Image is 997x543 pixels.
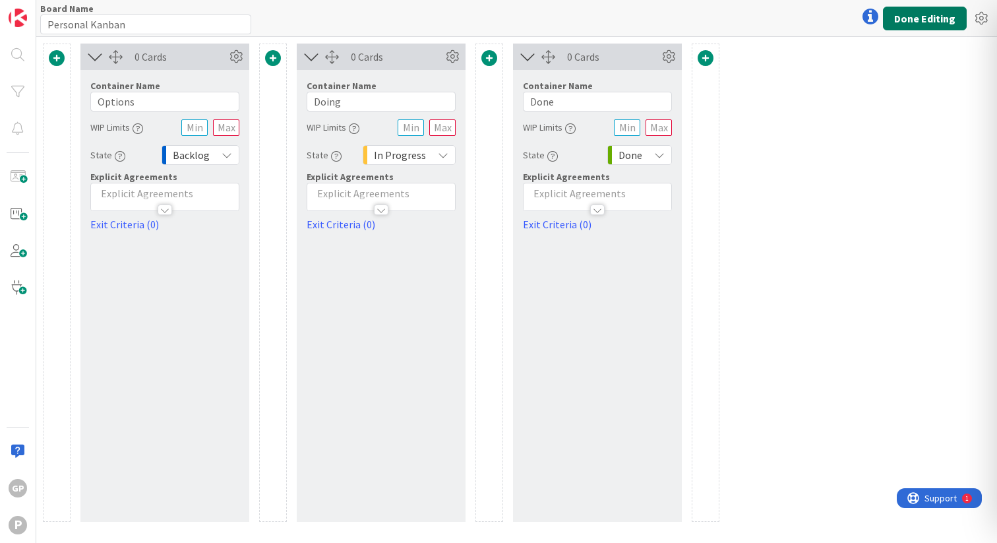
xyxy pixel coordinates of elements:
[429,119,456,136] input: Max
[523,171,610,183] span: Explicit Agreements
[307,143,342,167] div: State
[181,119,208,136] input: Min
[523,80,593,92] label: Container Name
[90,216,239,232] a: Exit Criteria (0)
[90,143,125,167] div: State
[28,2,60,18] span: Support
[523,216,672,232] a: Exit Criteria (0)
[9,516,27,534] div: P
[135,49,226,65] div: 0 Cards
[173,146,210,164] span: Backlog
[307,115,359,139] div: WIP Limits
[40,3,94,15] label: Board Name
[523,92,672,112] input: Add container name...
[307,216,456,232] a: Exit Criteria (0)
[90,171,177,183] span: Explicit Agreements
[307,92,456,112] input: Add container name...
[398,119,424,136] input: Min
[619,146,642,164] span: Done
[9,9,27,27] img: Visit kanbanzone.com
[90,80,160,92] label: Container Name
[213,119,239,136] input: Max
[69,5,72,16] div: 1
[9,479,27,497] div: GP
[523,115,576,139] div: WIP Limits
[883,7,967,30] button: Done Editing
[90,115,143,139] div: WIP Limits
[646,119,672,136] input: Max
[90,92,239,112] input: Add container name...
[307,171,394,183] span: Explicit Agreements
[374,146,426,164] span: In Progress
[351,49,442,65] div: 0 Cards
[523,143,558,167] div: State
[307,80,377,92] label: Container Name
[567,49,659,65] div: 0 Cards
[614,119,640,136] input: Min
